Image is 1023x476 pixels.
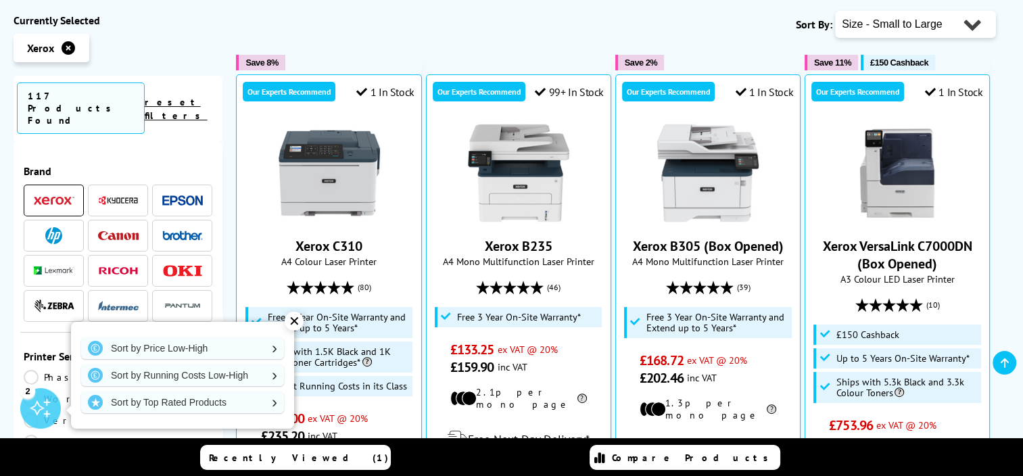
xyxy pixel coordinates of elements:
[245,57,278,68] span: Save 8%
[285,312,304,331] div: ✕
[268,346,409,368] span: Ships with 1.5K Black and 1K CMY Toner Cartridges*
[17,82,145,134] span: 117 Products Found
[98,231,139,240] img: Canon
[24,164,212,178] span: Brand
[812,272,982,285] span: A3 Colour LED Laser Printer
[687,371,717,384] span: inc VAT
[814,57,851,68] span: Save 11%
[623,255,793,268] span: A4 Mono Multifunction Laser Printer
[796,18,832,31] span: Sort By:
[34,227,74,244] a: HP
[497,360,527,373] span: inc VAT
[847,122,948,224] img: Xerox VersaLink C7000DN (Box Opened)
[81,364,284,386] a: Sort by Running Costs Low-High
[34,297,74,314] a: Zebra
[24,370,118,385] a: Phaser
[34,267,74,275] img: Lexmark
[623,431,793,469] div: modal_delivery
[34,192,74,209] a: Xerox
[615,55,664,70] button: Save 2%
[162,192,203,209] a: Epson
[640,369,684,387] span: £202.46
[485,237,552,255] a: Xerox B235
[45,227,62,244] img: HP
[926,292,940,318] span: (10)
[98,262,139,279] a: Ricoh
[632,237,783,255] a: Xerox B305 (Box Opened)
[162,227,203,244] a: Brother
[295,237,362,255] a: Xerox C310
[823,237,972,272] a: Xerox VersaLink C7000DN (Box Opened)
[687,354,747,366] span: ex VAT @ 20%
[433,421,604,458] div: modal_delivery
[81,337,284,359] a: Sort by Price Low-High
[450,358,494,376] span: £159.90
[20,383,35,398] div: 2
[829,416,873,434] span: £753.96
[876,419,936,431] span: ex VAT @ 20%
[308,412,368,425] span: ex VAT @ 20%
[356,85,414,99] div: 1 In Stock
[736,275,750,300] span: (39)
[162,231,203,240] img: Brother
[829,434,873,452] span: £904.76
[34,262,74,279] a: Lexmark
[24,350,212,363] span: Printer Series
[243,82,335,101] div: Our Experts Recommend
[261,427,305,445] span: £235.20
[236,55,285,70] button: Save 8%
[736,85,794,99] div: 1 In Stock
[162,297,203,314] a: Pantum
[98,297,139,314] a: Intermec
[162,265,203,277] img: OKI
[433,82,525,101] div: Our Experts Recommend
[34,300,74,313] img: Zebra
[535,85,604,99] div: 99+ In Stock
[457,312,581,323] span: Free 3 Year On-Site Warranty*
[646,312,788,333] span: Free 3 Year On-Site Warranty and Extend up to 5 Years*
[590,445,780,470] a: Compare Products
[836,377,977,398] span: Ships with 5.3k Black and 3.3k Colour Toners
[811,82,904,101] div: Our Experts Recommend
[870,57,928,68] span: £150 Cashback
[925,85,983,99] div: 1 In Stock
[243,255,414,268] span: A4 Colour Laser Printer
[625,57,657,68] span: Save 2%
[162,262,203,279] a: OKI
[622,82,715,101] div: Our Experts Recommend
[98,302,139,311] img: Intermec
[468,122,569,224] img: Xerox B235
[836,353,969,364] span: Up to 5 Years On-Site Warranty*
[268,381,407,391] span: Lowest Running Costs in its Class
[27,41,54,55] span: Xerox
[34,196,74,206] img: Xerox
[640,397,776,421] li: 1.3p per mono page
[81,391,284,413] a: Sort by Top Rated Products
[612,452,776,464] span: Compare Products
[847,213,948,227] a: Xerox VersaLink C7000DN (Box Opened)
[162,195,203,206] img: Epson
[876,436,906,449] span: inc VAT
[836,329,899,340] span: £150 Cashback
[450,386,587,410] li: 2.1p per mono page
[98,192,139,209] a: Kyocera
[209,452,389,464] span: Recently Viewed (1)
[24,435,118,450] a: AltaLink
[450,341,494,358] span: £133.25
[162,298,203,314] img: Pantum
[279,213,380,227] a: Xerox C310
[98,227,139,244] a: Canon
[547,275,561,300] span: (46)
[145,96,208,122] a: reset filters
[14,14,222,27] div: Currently Selected
[200,445,391,470] a: Recently Viewed (1)
[497,343,557,356] span: ex VAT @ 20%
[640,352,684,369] span: £168.72
[657,122,759,224] img: Xerox B305 (Box Opened)
[268,312,409,333] span: Free 3 Year On-Site Warranty and Extend up to 5 Years*
[98,267,139,275] img: Ricoh
[468,213,569,227] a: Xerox B235
[358,275,371,300] span: (80)
[279,122,380,224] img: Xerox C310
[861,55,935,70] button: £150 Cashback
